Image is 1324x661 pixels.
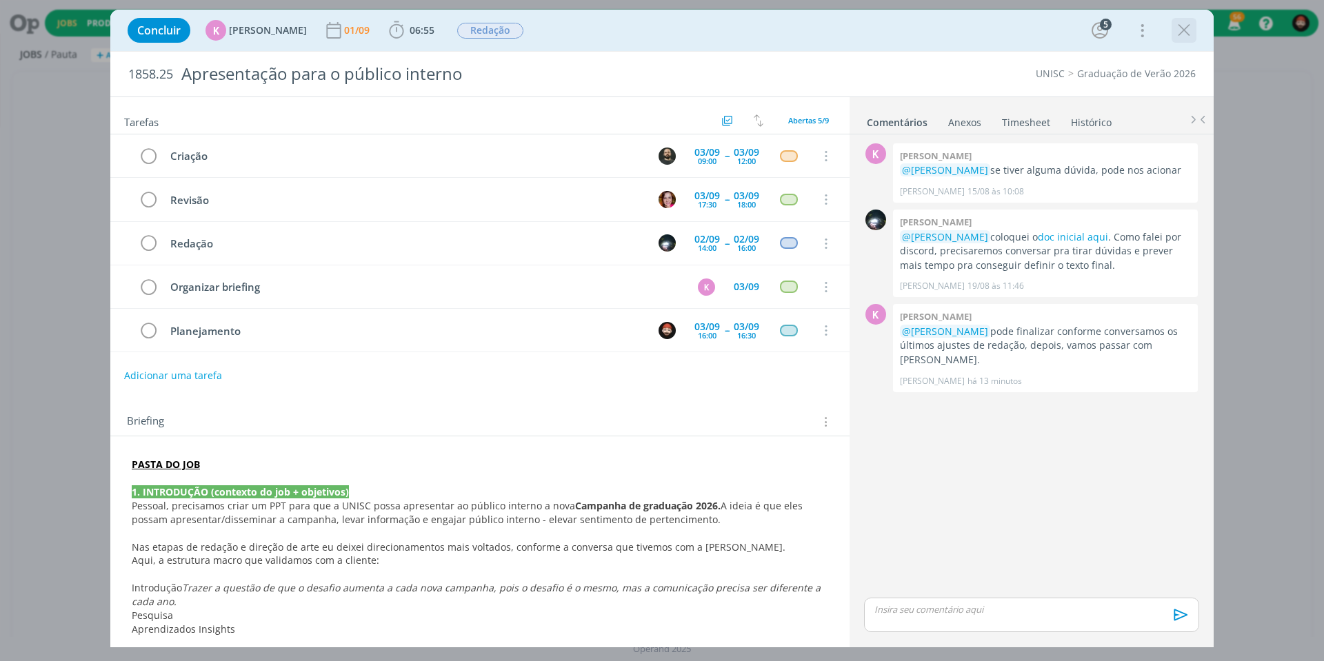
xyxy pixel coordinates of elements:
[385,19,438,41] button: 06:55
[900,310,972,323] b: [PERSON_NAME]
[1036,67,1065,80] a: UNISC
[164,278,685,296] div: Organizar briefing
[900,216,972,228] b: [PERSON_NAME]
[344,26,372,35] div: 01/09
[1089,19,1111,41] button: 5
[127,413,164,431] span: Briefing
[865,210,886,230] img: G
[734,148,759,157] div: 03/09
[725,151,729,161] span: --
[1070,110,1112,130] a: Histórico
[788,115,829,125] span: Abertas 5/9
[164,323,645,340] div: Planejamento
[132,458,200,471] a: PASTA DO JOB
[698,244,716,252] div: 14:00
[902,325,988,338] span: @[PERSON_NAME]
[659,234,676,252] img: G
[128,18,190,43] button: Concluir
[900,280,965,292] p: [PERSON_NAME]
[656,320,677,340] button: W
[734,282,759,292] div: 03/09
[659,191,676,208] img: B
[725,194,729,204] span: --
[123,363,223,388] button: Adicionar uma tarefa
[900,325,1191,367] p: pode finalizar conforme conversamos os últimos ajustes de redação, depois, vamos passar com [PERS...
[698,278,715,296] div: K
[696,276,716,297] button: K
[865,143,886,164] div: K
[694,148,720,157] div: 03/09
[457,23,523,39] span: Redação
[164,148,645,165] div: Criação
[900,150,972,162] b: [PERSON_NAME]
[1001,110,1051,130] a: Timesheet
[737,201,756,208] div: 18:00
[737,157,756,165] div: 12:00
[176,57,745,91] div: Apresentação para o público interno
[659,148,676,165] img: P
[128,67,173,82] span: 1858.25
[948,116,981,130] div: Anexos
[1077,67,1196,80] a: Graduação de Verão 2026
[698,157,716,165] div: 09:00
[737,332,756,339] div: 16:30
[734,234,759,244] div: 02/09
[900,375,965,387] p: [PERSON_NAME]
[164,235,645,252] div: Redação
[967,280,1024,292] span: 19/08 às 11:46
[698,201,716,208] div: 17:30
[205,20,307,41] button: K[PERSON_NAME]
[902,163,988,176] span: @[PERSON_NAME]
[457,22,524,39] button: Redação
[1100,19,1112,30] div: 5
[132,499,575,512] span: Pessoal, precisamos criar um PPT para que a UNISC possa apresentar ao público interno a nova
[137,25,181,36] span: Concluir
[124,112,159,129] span: Tarefas
[694,191,720,201] div: 03/09
[737,244,756,252] div: 16:00
[656,233,677,254] button: G
[656,189,677,210] button: B
[754,114,763,127] img: arrow-down-up.svg
[164,192,645,209] div: Revisão
[866,110,928,130] a: Comentários
[967,185,1024,198] span: 15/08 às 10:08
[900,230,1191,272] p: coloquei o . Como falei por discord, precisaremos conversar pra tirar dúvidas e prever mais tempo...
[410,23,434,37] span: 06:55
[734,322,759,332] div: 03/09
[656,145,677,166] button: P
[967,375,1022,387] span: há 13 minutos
[575,499,721,512] strong: Campanha de graduação 2026.
[900,163,1191,177] p: se tiver alguma dúvida, pode nos acionar
[1038,230,1108,243] a: doc inicial aqui
[132,581,182,594] span: Introdução
[132,499,805,526] span: A ideia é que eles possam apresentar/disseminar a campanha, levar informação e engajar público in...
[694,322,720,332] div: 03/09
[865,304,886,325] div: K
[132,553,379,567] span: Aqui, a estrutura macro que validamos com a cliente:
[725,238,729,248] span: --
[902,230,988,243] span: @[PERSON_NAME]
[725,325,729,335] span: --
[900,185,965,198] p: [PERSON_NAME]
[132,622,235,635] span: Aprendizados Insights
[659,322,676,339] img: W
[132,581,823,608] em: Trazer a questão de que o desafio aumenta a cada nova campanha, pois o desafio é o mesmo, mas a c...
[132,636,187,649] span: Público alvo
[132,609,173,622] span: Pesquisa
[734,191,759,201] div: 03/09
[110,10,1214,647] div: dialog
[132,485,349,498] strong: 1. INTRODUÇÃO (contexto do job + objetivos)
[229,26,307,35] span: [PERSON_NAME]
[698,332,716,339] div: 16:00
[694,234,720,244] div: 02/09
[205,20,226,41] div: K
[132,540,785,553] span: Nas etapas de redação e direção de arte eu deixei direcionamentos mais voltados, conforme a conve...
